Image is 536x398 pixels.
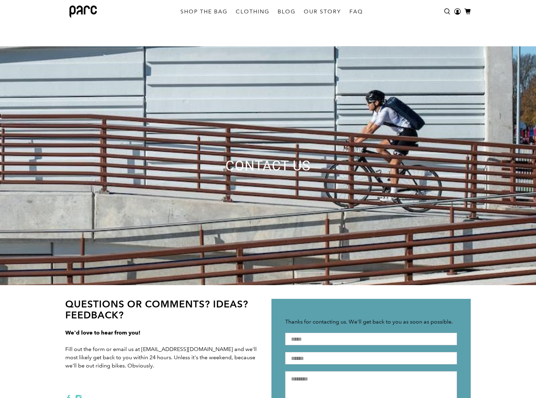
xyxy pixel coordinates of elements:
[232,2,273,21] a: CLOTHING
[300,2,345,21] a: OUR STORY
[113,158,423,174] h1: CONTACT US
[285,318,457,326] p: Thanks for contacting us. We'll get back to you as soon as possible.
[65,329,141,336] strong: We'd love to hear from you!
[65,329,265,386] p: Fill out the form or email us at [EMAIL_ADDRESS][DOMAIN_NAME] and we'll most likely get back to y...
[65,298,248,321] span: QUESTIONS OR COMMENTS? IDEAS? FEEDBACK?
[69,5,97,18] img: parc bag logo
[273,2,300,21] a: BLOG
[176,2,232,21] a: SHOP THE BAG
[345,2,367,21] a: FAQ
